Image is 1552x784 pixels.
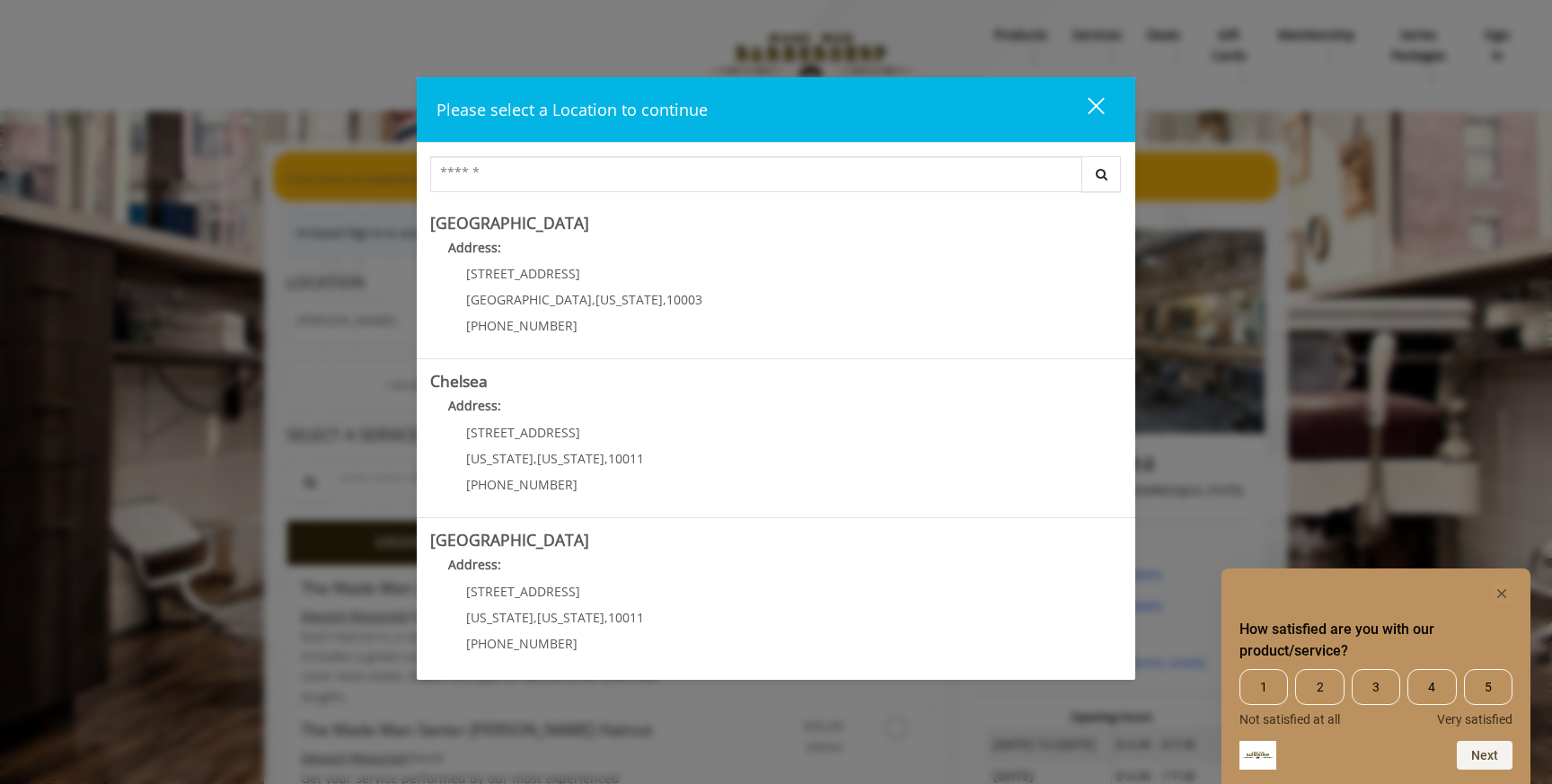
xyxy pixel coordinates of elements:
[448,556,501,573] b: Address:
[430,370,488,392] b: Chelsea
[1239,583,1512,770] div: How satisfied are you with our product/service? Select an option from 1 to 5, with 1 being Not sa...
[466,609,533,626] span: [US_STATE]
[436,99,708,120] span: Please select a Location to continue
[466,317,578,334] span: [PHONE_NUMBER]
[604,609,608,626] span: ,
[466,291,592,308] span: [GEOGRAPHIC_DATA]
[448,239,501,256] b: Address:
[1239,669,1288,705] span: 1
[537,450,604,467] span: [US_STATE]
[608,450,644,467] span: 10011
[663,291,666,308] span: ,
[430,529,589,551] b: [GEOGRAPHIC_DATA]
[466,583,580,600] span: [STREET_ADDRESS]
[466,450,533,467] span: [US_STATE]
[1239,712,1340,727] span: Not satisfied at all
[533,450,537,467] span: ,
[466,265,580,282] span: [STREET_ADDRESS]
[1352,669,1400,705] span: 3
[466,424,580,441] span: [STREET_ADDRESS]
[533,609,537,626] span: ,
[1464,669,1512,705] span: 5
[1437,712,1512,727] span: Very satisfied
[1239,619,1512,662] h2: How satisfied are you with our product/service? Select an option from 1 to 5, with 1 being Not sa...
[1407,669,1456,705] span: 4
[1239,669,1512,727] div: How satisfied are you with our product/service? Select an option from 1 to 5, with 1 being Not sa...
[466,635,578,652] span: [PHONE_NUMBER]
[430,212,589,233] b: [GEOGRAPHIC_DATA]
[537,609,604,626] span: [US_STATE]
[1091,168,1112,181] i: Search button
[592,291,595,308] span: ,
[1457,741,1512,770] button: Next question
[1491,583,1512,604] button: Hide survey
[430,156,1082,192] input: Search Center
[604,450,608,467] span: ,
[430,156,1122,201] div: Center Select
[608,609,644,626] span: 10011
[448,397,501,414] b: Address:
[595,291,663,308] span: [US_STATE]
[1067,96,1103,123] div: close dialog
[1054,91,1115,128] button: close dialog
[666,291,702,308] span: 10003
[1295,669,1344,705] span: 2
[466,476,578,493] span: [PHONE_NUMBER]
